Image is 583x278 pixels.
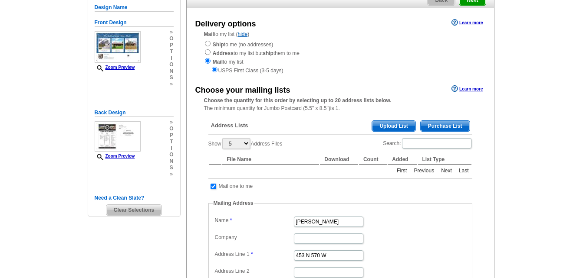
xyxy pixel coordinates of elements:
span: p [169,132,173,139]
strong: Ship [213,42,224,48]
select: ShowAddress Files [222,138,250,149]
a: Learn more [451,19,483,26]
a: Next [439,167,454,175]
input: Search: [402,138,471,149]
th: List Type [418,154,471,165]
legend: Mailing Address [213,199,254,207]
a: Zoom Preview [95,154,135,158]
span: i [169,145,173,152]
span: Purchase List [421,121,470,131]
span: n [169,68,173,74]
a: Learn more [451,85,483,92]
td: Mail one to me [218,182,254,191]
h5: Back Design [95,109,174,117]
span: s [169,74,173,81]
div: Delivery options [195,18,256,30]
span: t [169,139,173,145]
strong: ship [263,50,273,56]
strong: Choose the quantity for this order by selecting up to 20 address lists below. [204,97,392,103]
strong: Address [213,50,234,56]
span: t [169,48,173,55]
h5: Need a Clean Slate? [95,194,174,202]
span: o [169,126,173,132]
label: Name [215,217,293,224]
span: Clear Selections [106,205,161,215]
th: Added [388,154,417,165]
h5: Front Design [95,19,174,27]
span: n [169,158,173,165]
span: Address Lists [211,122,248,129]
th: Count [359,154,387,165]
span: » [169,29,173,36]
span: » [169,119,173,126]
label: Address Line 2 [215,267,293,275]
th: File Name [222,154,319,165]
label: Address Line 1 [215,250,293,258]
th: Download [320,154,358,165]
div: to my list ( ) [187,30,494,74]
a: Zoom Preview [95,65,135,70]
span: s [169,165,173,171]
div: The minimum quantity for Jumbo Postcard (5.5" x 8.5")is 1. [187,97,494,112]
div: USPS First Class (3-5 days) [204,66,477,74]
span: o [169,61,173,68]
span: p [169,42,173,48]
img: small-thumb.jpg [95,121,141,152]
span: » [169,81,173,87]
a: hide [238,31,248,37]
span: Upload List [372,121,415,131]
label: Show Address Files [208,137,283,150]
div: Choose your mailing lists [195,84,290,96]
span: i [169,55,173,61]
span: o [169,152,173,158]
a: Previous [412,167,436,175]
a: First [395,167,409,175]
strong: Mail [204,31,214,37]
label: Company [215,233,293,241]
label: Search: [383,137,472,149]
a: Last [457,167,471,175]
img: small-thumb.jpg [95,31,141,63]
strong: Mail [213,59,223,65]
h5: Design Name [95,3,174,12]
div: to me (no addresses) to my list but them to me to my list [204,40,477,74]
span: » [169,171,173,178]
span: o [169,36,173,42]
